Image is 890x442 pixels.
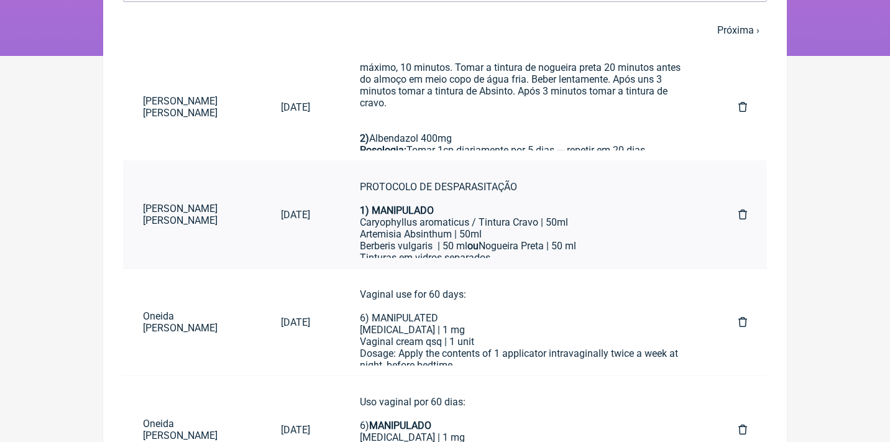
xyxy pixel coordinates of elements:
a: Artemisia Absinthum | 50mlBerberis vulgaris | 50 mlouNogueira Preta | 50 mlTinturas em vidros sep... [340,63,709,150]
a: Vaginal use for 60 days:6) MANIPULATED[MEDICAL_DATA] | 1 mgVaginal cream qsq | 1 unitDosage: Appl... [340,279,709,366]
div: Berberis vulgaris | 50 ml Nogueira Preta | 50 ml [360,240,689,252]
strong: 2) [360,132,369,144]
nav: pager [123,17,767,44]
strong: Posologia: [360,144,406,156]
div: PROTOCOLO DE DESPARASITAÇÃO [360,181,689,216]
a: [PERSON_NAME] [PERSON_NAME] [123,85,261,129]
a: Oneida [PERSON_NAME] [123,300,261,344]
div: Artemisia Absinthum | 50ml [360,228,689,240]
strong: MANIPULADO [369,420,431,431]
div: Tinturas em vidros separados [360,252,689,264]
div: Caryophyllus aromaticus / Tintura Cravo | 50ml [360,216,689,228]
div: As três tinturas devem ser administradas dentro de um período de, no máximo, 10 minutos. Tomar a ... [360,50,689,144]
a: Próxima › [717,24,759,36]
a: [DATE] [261,199,330,231]
div: Tomar 1cp diariamente por 5 dias --- repetir em 20 dias [360,144,689,156]
a: [DATE] [261,306,330,338]
a: PROTOCOLO DE DESPARASITAÇÃO1) MANIPULADOCaryophyllus aromaticus / Tintura Cravo | 50mlArtemisia A... [340,171,709,258]
strong: 1) MANIPULADO [360,205,434,216]
a: [PERSON_NAME] [PERSON_NAME] [123,193,261,236]
strong: ou [467,240,479,252]
div: Vaginal use for 60 days: 6) MANIPULATED [MEDICAL_DATA] | 1 mg Vaginal cream qsq | 1 unit Dosage: ... [360,288,689,371]
a: [DATE] [261,91,330,123]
